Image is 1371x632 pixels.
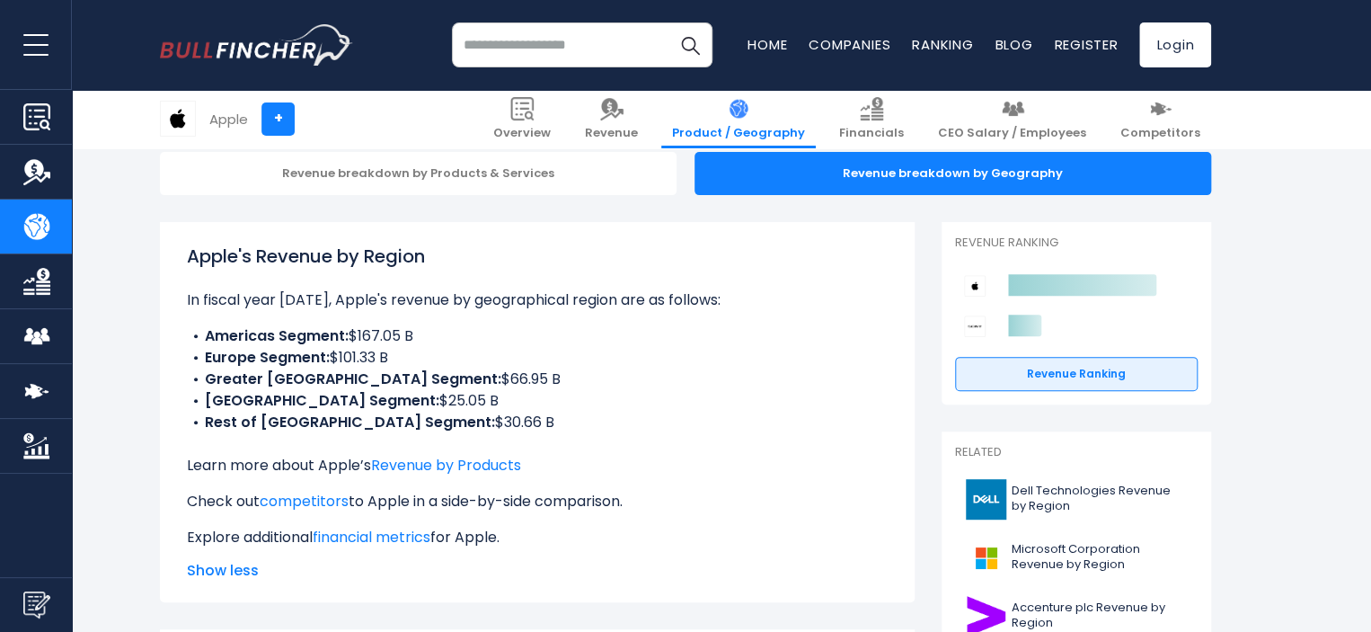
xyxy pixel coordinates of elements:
a: Companies [809,35,890,54]
span: Show less [187,560,888,582]
a: Product / Geography [661,90,816,148]
a: Financials [828,90,915,148]
span: Product / Geography [672,126,805,141]
a: Ranking [912,35,973,54]
a: Overview [482,90,562,148]
span: Financials [839,126,904,141]
a: Competitors [1110,90,1211,148]
div: Revenue breakdown by Geography [694,152,1211,195]
p: In fiscal year [DATE], Apple's revenue by geographical region are as follows: [187,289,888,311]
div: Apple [209,109,248,129]
span: CEO Salary / Employees [938,126,1086,141]
li: $101.33 B [187,347,888,369]
img: Apple competitors logo [964,275,986,297]
a: Revenue Ranking [955,357,1198,391]
span: Revenue [585,126,638,141]
p: Revenue Ranking [955,236,1198,251]
li: $167.05 B [187,325,888,347]
b: Americas Segment: [205,325,349,346]
span: Accenture plc Revenue by Region [1012,601,1187,631]
img: MSFT logo [966,538,1006,578]
span: Microsoft Corporation Revenue by Region [1012,542,1187,573]
span: Dell Technologies Revenue by Region [1012,484,1187,514]
a: Revenue [574,90,649,148]
a: CEO Salary / Employees [927,90,1097,148]
p: Check out to Apple in a side-by-side comparison. [187,491,888,512]
div: Revenue breakdown by Products & Services [160,152,677,195]
img: Sony Group Corporation competitors logo [964,316,986,337]
a: Blog [995,35,1032,54]
p: Learn more about Apple’s [187,455,888,476]
img: bullfincher logo [160,24,353,66]
span: Overview [493,126,551,141]
p: Explore additional for Apple. [187,527,888,548]
a: Microsoft Corporation Revenue by Region [955,533,1198,583]
b: Greater [GEOGRAPHIC_DATA] Segment: [205,369,501,389]
p: Related [955,445,1198,460]
a: Revenue by Products [371,455,521,476]
a: Dell Technologies Revenue by Region [955,475,1198,524]
a: + [261,102,295,136]
h1: Apple's Revenue by Region [187,243,888,270]
span: Competitors [1120,126,1200,141]
a: Go to homepage [160,24,353,66]
a: financial metrics [313,527,430,547]
button: Search [668,22,712,67]
b: Rest of [GEOGRAPHIC_DATA] Segment: [205,412,495,432]
a: Home [747,35,787,54]
b: [GEOGRAPHIC_DATA] Segment: [205,390,439,411]
li: $30.66 B [187,412,888,433]
img: DELL logo [966,479,1006,520]
img: AAPL logo [161,102,195,136]
a: Login [1139,22,1211,67]
li: $25.05 B [187,390,888,412]
b: Europe Segment: [205,347,330,368]
a: Register [1054,35,1118,54]
li: $66.95 B [187,369,888,390]
a: competitors [260,491,349,512]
